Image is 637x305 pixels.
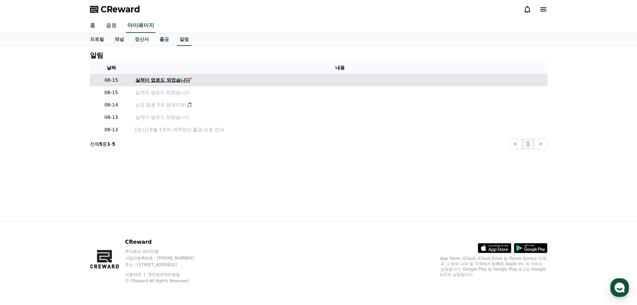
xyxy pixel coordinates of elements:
p: 전체 중 - [90,141,115,147]
span: 홈 [21,222,25,228]
a: 홈 [2,212,44,229]
a: 홈 [85,19,101,33]
th: 내용 [133,62,547,74]
a: 출금 [154,33,174,46]
a: 채널 [109,33,129,46]
button: 1 [522,139,534,149]
p: App Store, iCloud, iCloud Drive 및 iTunes Store는 미국과 그 밖의 나라 및 지역에서 등록된 Apple Inc.의 서비스 상표입니다. Goo... [440,256,547,277]
a: 개인정보처리방침 [148,272,180,277]
p: 사업자등록번호 : [PHONE_NUMBER] [125,255,207,261]
div: 실적이 업로드 되었습니다 [135,77,190,84]
a: 실적이 업로드 되었습니다 [135,89,545,96]
p: 08-15 [93,89,130,96]
strong: 5 [112,141,115,147]
p: 08-14 [93,101,130,108]
p: 08-13 [93,126,130,133]
p: © CReward All Rights Reserved. [125,278,207,284]
strong: 5 [99,141,103,147]
p: CReward [125,238,207,246]
button: < [509,139,522,149]
a: 대화 [44,212,86,229]
span: 설정 [103,222,111,228]
h4: 알림 [90,52,103,59]
a: 프로필 [85,33,109,46]
a: [정산] 8월 1주차 매주정산 출금 신청 안내 [135,126,545,133]
button: > [534,139,547,149]
a: 정산서 [129,33,154,46]
p: 08-13 [93,114,130,121]
p: 주소 : [STREET_ADDRESS] [125,262,207,268]
a: 알림 [177,33,192,46]
a: 실적이 업로드 되었습니다 [135,114,545,121]
span: 대화 [61,223,69,228]
a: 이용약관 [125,272,146,277]
p: 주식회사 와이피랩 [125,249,207,254]
th: 날짜 [90,62,133,74]
a: 마이페이지 [126,19,155,33]
span: CReward [101,4,140,15]
a: 설정 [86,212,128,229]
p: 08-15 [93,77,130,84]
a: 실적이 업로드 되었습니다 [135,77,545,84]
a: CReward [90,4,140,15]
a: 신규 음원 5곡 업데이트!🎵 [135,101,545,108]
strong: 1 [107,141,110,147]
a: 음원 [101,19,122,33]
